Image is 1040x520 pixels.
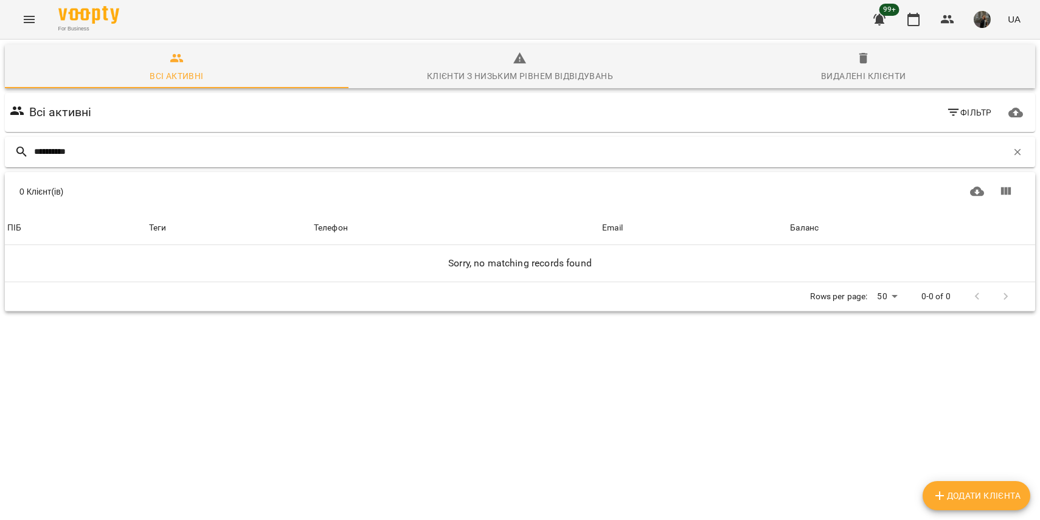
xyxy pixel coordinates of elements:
[7,221,21,235] div: Sort
[921,291,951,303] p: 0-0 of 0
[974,11,991,28] img: 331913643cd58b990721623a0d187df0.png
[602,221,785,235] span: Email
[5,172,1035,211] div: Table Toolbar
[872,288,901,305] div: 50
[314,221,348,235] div: Телефон
[29,103,92,122] h6: Всі активні
[602,221,623,235] div: Email
[58,25,119,33] span: For Business
[941,102,997,123] button: Фільтр
[602,221,623,235] div: Sort
[879,4,900,16] span: 99+
[790,221,819,235] div: Баланс
[15,5,44,34] button: Menu
[58,6,119,24] img: Voopty Logo
[963,177,992,206] button: Завантажити CSV
[314,221,348,235] div: Sort
[790,221,1033,235] span: Баланс
[946,105,992,120] span: Фільтр
[790,221,819,235] div: Sort
[314,221,597,235] span: Телефон
[7,221,21,235] div: ПІБ
[991,177,1021,206] button: Показати колонки
[19,185,513,198] div: 0 Клієнт(ів)
[821,69,906,83] div: Видалені клієнти
[149,221,309,235] div: Теги
[427,69,613,83] div: Клієнти з низьким рівнем відвідувань
[7,221,144,235] span: ПІБ
[1003,8,1025,30] button: UA
[810,291,867,303] p: Rows per page:
[7,255,1033,272] h6: Sorry, no matching records found
[1008,13,1021,26] span: UA
[150,69,203,83] div: Всі активні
